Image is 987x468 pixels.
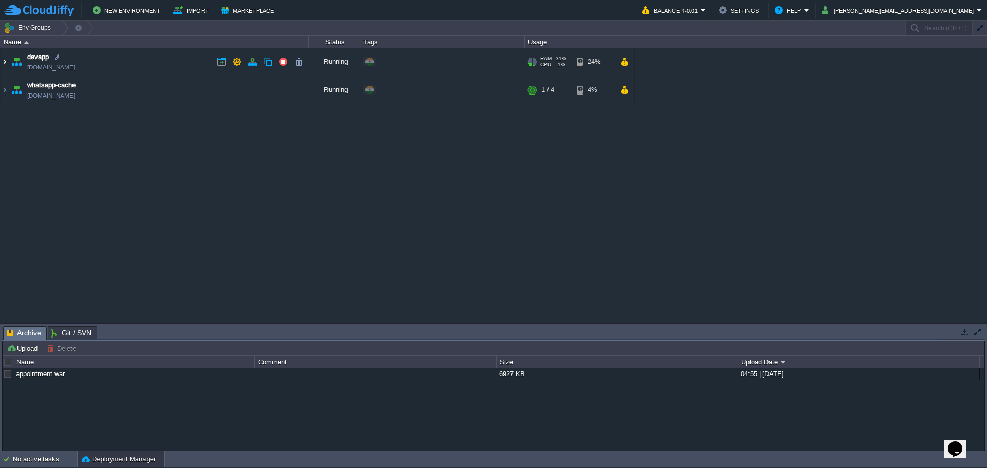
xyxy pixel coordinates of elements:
[1,76,9,104] img: AMDAwAAAACH5BAEAAAAALAAAAAABAAEAAAICRAEAOw==
[775,4,804,16] button: Help
[739,356,979,368] div: Upload Date
[540,62,551,68] span: CPU
[255,356,496,368] div: Comment
[9,48,24,76] img: AMDAwAAAACH5BAEAAAAALAAAAAABAAEAAAICRAEAOw==
[497,356,738,368] div: Size
[9,76,24,104] img: AMDAwAAAACH5BAEAAAAALAAAAAABAAEAAAICRAEAOw==
[555,62,565,68] span: 1%
[1,36,308,48] div: Name
[541,76,554,104] div: 1 / 4
[221,4,277,16] button: Marketplace
[4,21,54,35] button: Env Groups
[27,90,75,101] span: [DOMAIN_NAME]
[47,344,79,353] button: Delete
[1,48,9,76] img: AMDAwAAAACH5BAEAAAAALAAAAAABAAEAAAICRAEAOw==
[51,327,92,339] span: Git / SVN
[556,55,566,62] span: 31%
[16,370,65,378] a: appointment.war
[944,427,977,458] iframe: chat widget
[82,454,156,464] button: Deployment Manager
[14,356,254,368] div: Name
[738,368,979,380] div: 04:55 | [DATE]
[27,62,75,72] a: [DOMAIN_NAME]
[642,4,701,16] button: Balance ₹-0.01
[309,48,360,76] div: Running
[719,4,762,16] button: Settings
[309,36,360,48] div: Status
[540,55,552,62] span: RAM
[309,76,360,104] div: Running
[822,4,977,16] button: [PERSON_NAME][EMAIL_ADDRESS][DOMAIN_NAME]
[173,4,212,16] button: Import
[24,41,29,44] img: AMDAwAAAACH5BAEAAAAALAAAAAABAAEAAAICRAEAOw==
[27,80,76,90] a: whatsapp-cache
[525,36,634,48] div: Usage
[577,76,611,104] div: 4%
[361,36,524,48] div: Tags
[7,327,41,340] span: Archive
[13,451,77,467] div: No active tasks
[577,48,611,76] div: 24%
[27,52,49,62] a: devapp
[7,344,41,353] button: Upload
[497,368,737,380] div: 6927 KB
[93,4,163,16] button: New Environment
[4,4,74,17] img: CloudJiffy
